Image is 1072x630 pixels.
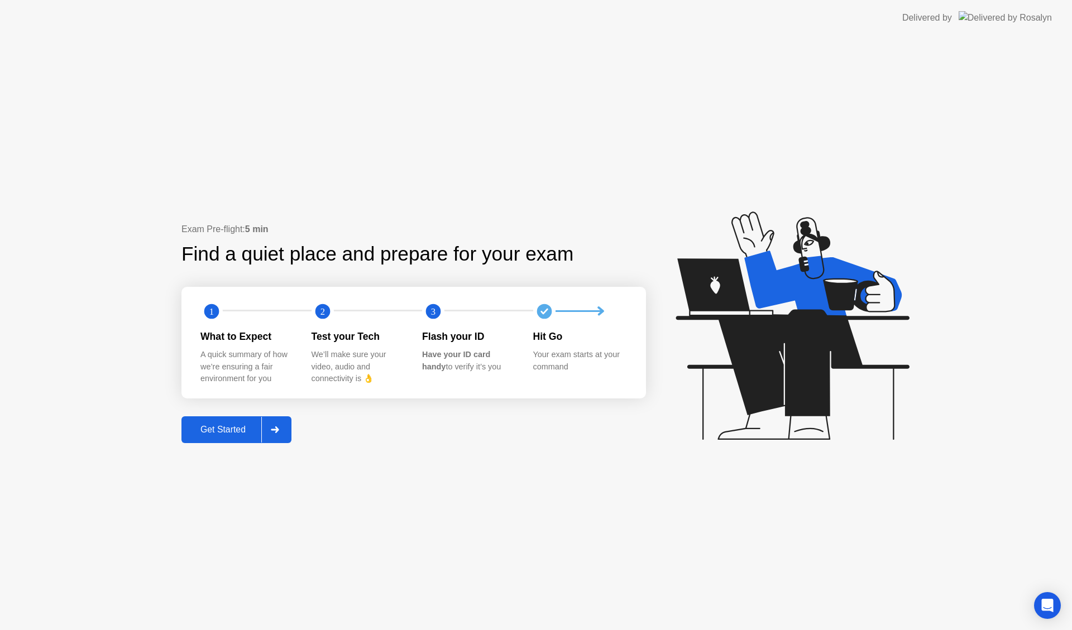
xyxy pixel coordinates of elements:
div: Find a quiet place and prepare for your exam [181,239,575,269]
div: Your exam starts at your command [533,349,626,373]
div: Delivered by [902,11,952,25]
div: Get Started [185,425,261,435]
b: Have your ID card handy [422,350,490,371]
div: Open Intercom Messenger [1034,592,1061,619]
div: We’ll make sure your video, audio and connectivity is 👌 [312,349,405,385]
div: Flash your ID [422,329,515,344]
div: to verify it’s you [422,349,515,373]
div: Hit Go [533,329,626,344]
b: 5 min [245,224,269,234]
button: Get Started [181,416,291,443]
text: 3 [431,306,435,316]
div: A quick summary of how we’re ensuring a fair environment for you [200,349,294,385]
text: 2 [320,306,324,316]
img: Delivered by Rosalyn [959,11,1052,24]
div: Exam Pre-flight: [181,223,646,236]
div: Test your Tech [312,329,405,344]
div: What to Expect [200,329,294,344]
text: 1 [209,306,214,316]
